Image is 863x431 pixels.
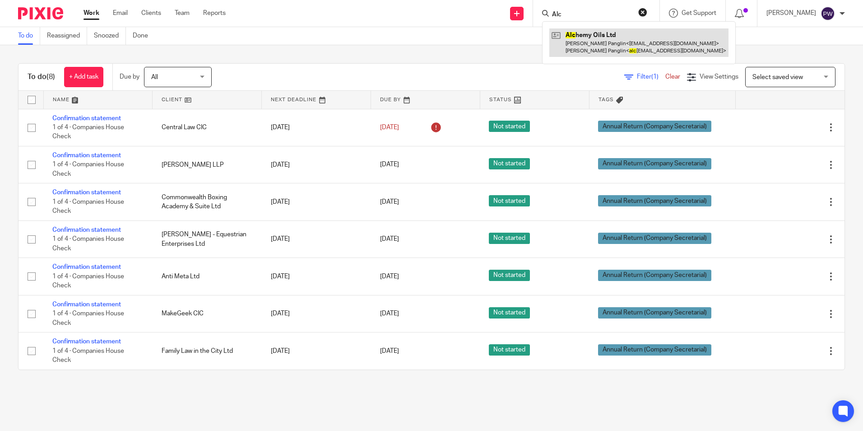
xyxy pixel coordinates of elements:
a: Email [113,9,128,18]
button: Clear [638,8,647,17]
img: svg%3E [821,6,835,21]
h1: To do [28,72,55,82]
span: Select saved view [752,74,803,80]
span: [DATE] [380,311,399,317]
a: Work [84,9,99,18]
span: 1 of 4 · Companies House Check [52,348,124,364]
td: [DATE] [262,220,371,258]
span: [DATE] [380,236,399,243]
span: Not started [489,121,530,132]
span: View Settings [700,74,738,80]
td: Central Law CIC [153,109,262,146]
a: Confirmation statement [52,227,121,233]
a: Clear [665,74,680,80]
span: 1 of 4 · Companies House Check [52,236,124,252]
a: Done [133,27,155,45]
a: Confirmation statement [52,189,121,196]
span: [DATE] [380,199,399,205]
td: [DATE] [262,295,371,332]
a: Reports [203,9,226,18]
a: Confirmation statement [52,264,121,270]
a: To do [18,27,40,45]
span: Annual Return (Company Secretarial) [598,121,711,132]
span: Get Support [682,10,716,16]
p: [PERSON_NAME] [766,9,816,18]
td: [DATE] [262,258,371,295]
a: Snoozed [94,27,126,45]
span: (1) [651,74,659,80]
span: Not started [489,195,530,206]
td: MakeGeek CIC [153,295,262,332]
a: Confirmation statement [52,338,121,345]
span: Not started [489,270,530,281]
span: Tags [599,97,614,102]
a: Reassigned [47,27,87,45]
span: [DATE] [380,273,399,280]
span: 1 of 4 · Companies House Check [52,199,124,215]
td: Anti Meta Ltd [153,258,262,295]
span: Annual Return (Company Secretarial) [598,307,711,319]
span: Not started [489,307,530,319]
span: Annual Return (Company Secretarial) [598,344,711,356]
span: Not started [489,233,530,244]
td: [DATE] [262,146,371,183]
span: [DATE] [380,162,399,168]
td: Family Law in the City Ltd [153,333,262,370]
span: 1 of 4 · Companies House Check [52,273,124,289]
td: [DATE] [262,183,371,220]
span: Not started [489,158,530,169]
img: Pixie [18,7,63,19]
span: 1 of 4 · Companies House Check [52,124,124,140]
span: Annual Return (Company Secretarial) [598,158,711,169]
td: Commonwealth Boxing Academy & Suite Ltd [153,183,262,220]
input: Search [551,11,632,19]
a: Confirmation statement [52,152,121,159]
p: Due by [120,72,139,81]
span: Not started [489,344,530,356]
span: 1 of 4 · Companies House Check [52,310,124,326]
span: Annual Return (Company Secretarial) [598,270,711,281]
a: Clients [141,9,161,18]
span: Filter [637,74,665,80]
span: [DATE] [380,348,399,354]
a: Confirmation statement [52,301,121,308]
td: [DATE] [262,333,371,370]
a: Team [175,9,190,18]
span: [DATE] [380,124,399,131]
a: + Add task [64,67,103,87]
span: 1 of 4 · Companies House Check [52,162,124,178]
td: [PERSON_NAME] - Equestrian Enterprises Ltd [153,220,262,258]
td: [DATE] [262,109,371,146]
span: All [151,74,158,80]
td: [PERSON_NAME] LLP [153,146,262,183]
a: Confirmation statement [52,115,121,122]
span: Annual Return (Company Secretarial) [598,195,711,206]
span: (8) [46,73,55,80]
span: Annual Return (Company Secretarial) [598,233,711,244]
